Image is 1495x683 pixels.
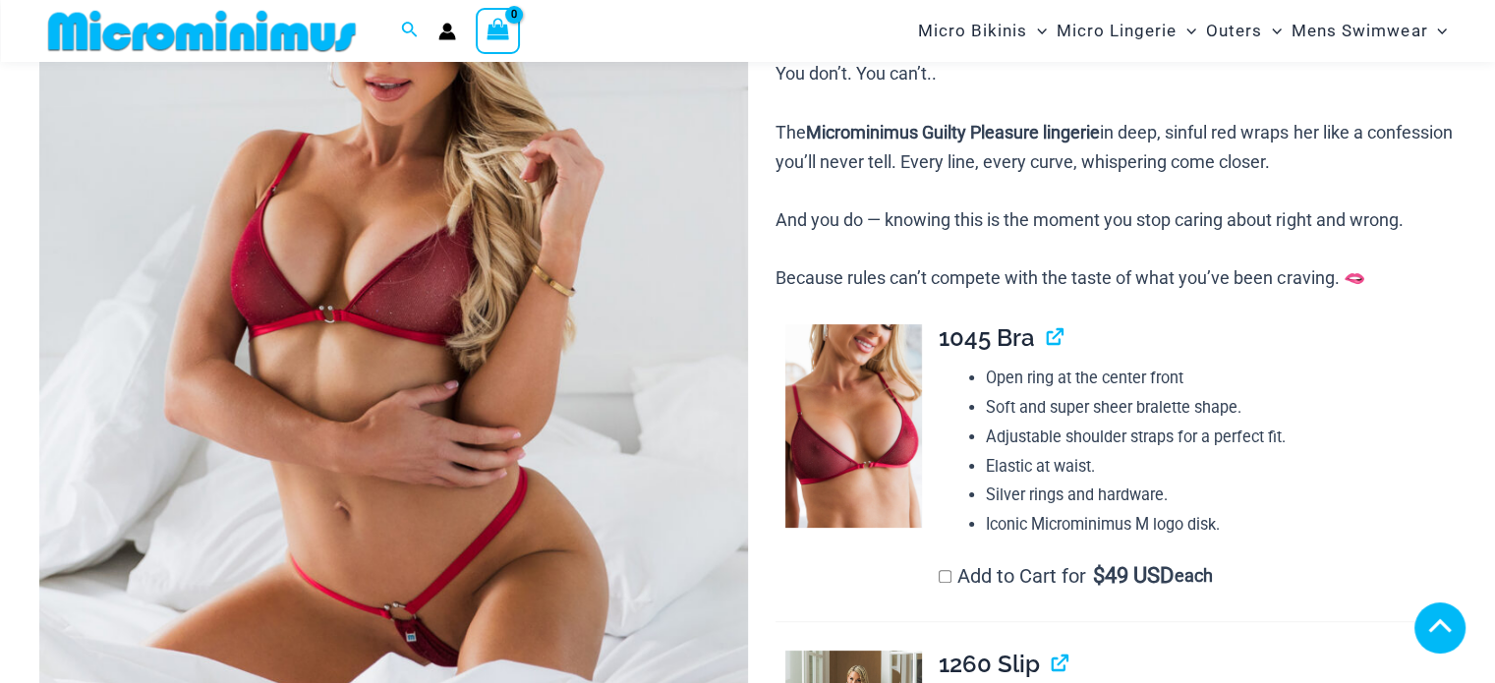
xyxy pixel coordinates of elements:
span: 1045 Bra [939,323,1035,352]
li: Adjustable shoulder straps for a perfect fit. [986,423,1456,452]
nav: Site Navigation [910,3,1456,59]
span: Menu Toggle [1262,6,1282,56]
a: Micro LingerieMenu ToggleMenu Toggle [1052,6,1201,56]
li: Silver rings and hardware. [986,481,1456,510]
a: View Shopping Cart, empty [476,8,521,53]
a: Account icon link [438,23,456,40]
span: 1260 Slip [939,650,1040,678]
span: Outers [1206,6,1262,56]
img: Guilty Pleasures Red 1045 Bra [785,324,921,528]
span: Micro Lingerie [1057,6,1177,56]
a: Search icon link [401,19,419,43]
span: Menu Toggle [1177,6,1196,56]
b: Microminimus Guilty Pleasure lingerie [806,122,1100,142]
li: Soft and super sheer bralette shape. [986,393,1456,423]
a: Mens SwimwearMenu ToggleMenu Toggle [1287,6,1452,56]
li: Iconic Microminimus M logo disk. [986,510,1456,540]
li: Open ring at the center front [986,364,1456,393]
a: OutersMenu ToggleMenu Toggle [1201,6,1287,56]
span: Menu Toggle [1027,6,1047,56]
img: MM SHOP LOGO FLAT [40,9,364,53]
input: Add to Cart for$49 USD each [939,570,951,583]
span: 49 USD [1092,566,1173,586]
span: Micro Bikinis [918,6,1027,56]
label: Add to Cart for [939,564,1214,588]
span: each [1175,566,1213,586]
span: $ [1092,563,1104,588]
a: Micro BikinisMenu ToggleMenu Toggle [913,6,1052,56]
li: Elastic at waist. [986,452,1456,482]
span: Menu Toggle [1427,6,1447,56]
span: Mens Swimwear [1292,6,1427,56]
